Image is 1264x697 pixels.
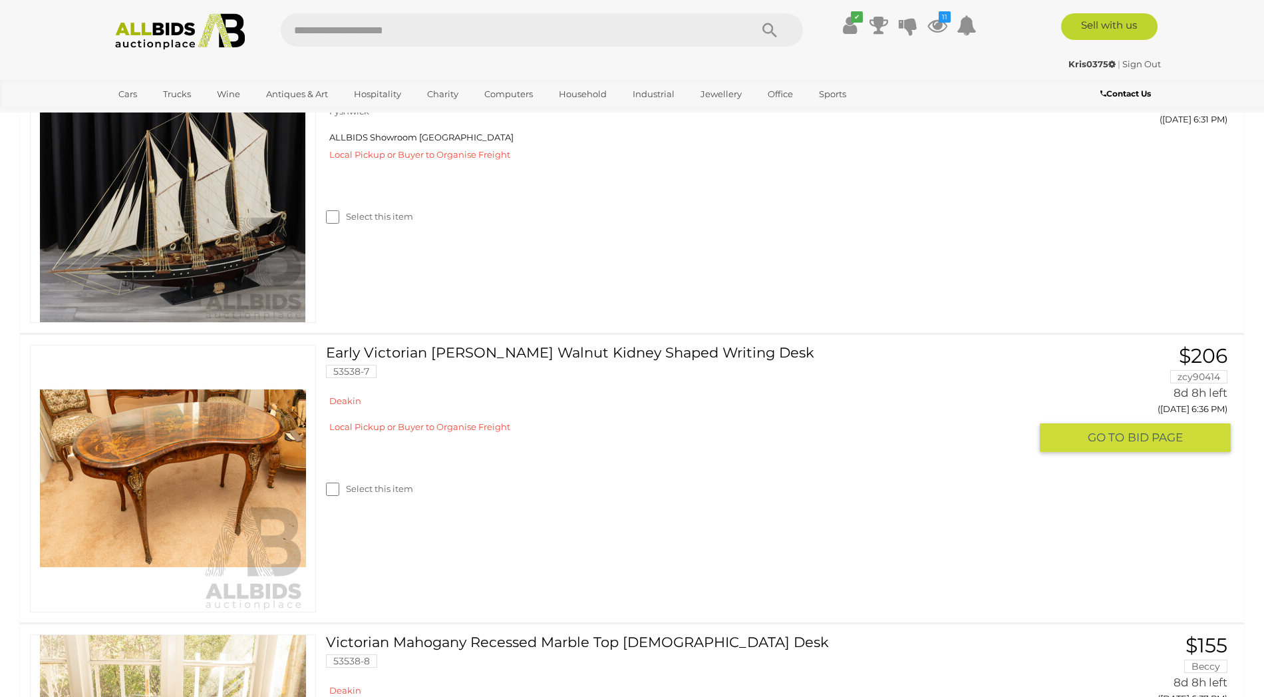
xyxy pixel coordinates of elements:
label: Select this item [326,210,413,223]
strong: Kris0375 [1068,59,1116,69]
span: $206 [1179,344,1227,368]
a: Hospitality [345,83,410,105]
span: BID PAGE [1128,430,1183,445]
a: 11 [927,13,947,37]
a: Early Victorian [PERSON_NAME] Walnut Kidney Shaped Writing Desk 53538-7 [336,345,1030,388]
a: ✔ [840,13,860,37]
a: Charity [418,83,467,105]
button: Search [736,13,803,47]
span: GO TO [1088,430,1128,445]
button: GO TOBID PAGE [1040,423,1231,452]
a: Office [759,83,802,105]
i: ✔ [851,11,863,23]
a: Victorian Mahogany Recessed Marble Top [DEMOGRAPHIC_DATA] Desk 53538-8 [336,634,1030,678]
a: Antiques & Art [257,83,337,105]
span: | [1118,59,1120,69]
a: [GEOGRAPHIC_DATA] [110,105,222,127]
a: Wine [208,83,249,105]
img: Allbids.com.au [108,13,252,50]
a: Household [550,83,615,105]
b: Contact Us [1100,89,1151,99]
i: 11 [939,11,951,23]
a: Cars [110,83,146,105]
a: Sports [810,83,855,105]
a: Jewellery [692,83,750,105]
a: Trucks [154,83,200,105]
img: 53931-51a.JPG [40,56,306,322]
a: $82 KJMB 2d 8h left ([DATE] 6:31 PM) [1050,55,1231,132]
span: $155 [1185,633,1227,658]
label: Select this item [326,483,413,495]
a: $206 zcy90414 8d 8h left ([DATE] 6:36 PM) GO TOBID PAGE [1050,345,1231,453]
a: Computers [476,83,542,105]
a: Sell with us [1061,13,1158,40]
a: Contact Us [1100,87,1154,101]
img: 53538-7a.jpg [40,346,306,612]
a: Sign Out [1122,59,1161,69]
a: Kris0375 [1068,59,1118,69]
a: Industrial [624,83,683,105]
